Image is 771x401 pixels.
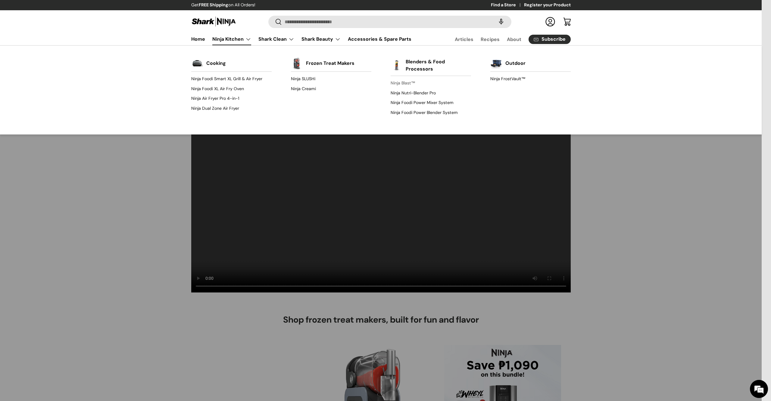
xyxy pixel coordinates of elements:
[455,33,473,45] a: Articles
[491,2,524,8] a: Find a Store
[191,2,255,8] p: Get on All Orders!
[524,2,571,8] a: Register your Product
[191,33,205,45] a: Home
[507,33,521,45] a: About
[492,15,511,28] speech-search-button: Search by voice
[298,33,344,45] summary: Shark Beauty
[199,2,228,8] strong: FREE Shipping
[481,33,500,45] a: Recipes
[191,16,236,27] img: Shark Ninja Philippines
[209,33,255,45] summary: Ninja Kitchen
[529,35,571,44] a: Subscribe
[348,33,411,45] a: Accessories & Spare Parts
[440,33,571,45] nav: Secondary
[542,37,566,42] span: Subscribe
[255,33,298,45] summary: Shark Clean
[191,33,411,45] nav: Primary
